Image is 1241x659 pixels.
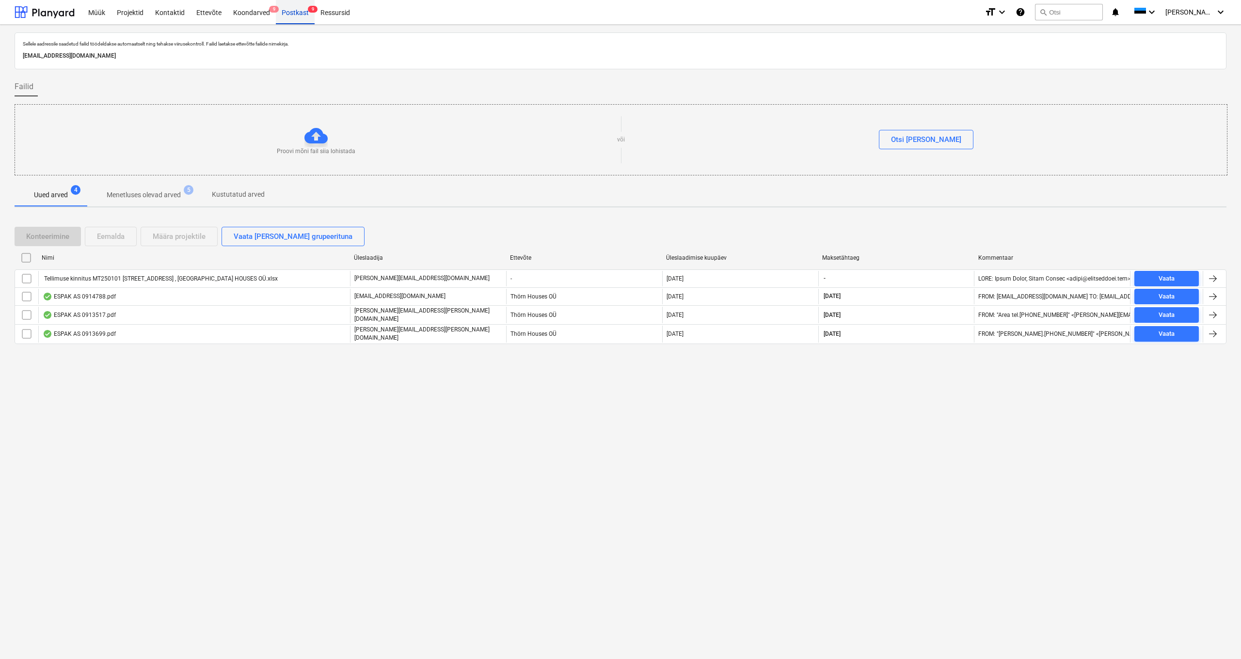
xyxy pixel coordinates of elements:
[1215,6,1226,18] i: keyboard_arrow_down
[1134,326,1199,342] button: Vaata
[506,271,662,286] div: -
[1016,6,1025,18] i: Abikeskus
[667,293,684,300] div: [DATE]
[43,311,52,319] div: Andmed failist loetud
[234,230,352,243] div: Vaata [PERSON_NAME] grupeerituna
[184,185,193,195] span: 5
[506,326,662,342] div: Thörn Houses OÜ
[1159,273,1175,284] div: Vaata
[222,227,365,246] button: Vaata [PERSON_NAME] grupeerituna
[354,254,502,261] div: Üleslaadija
[617,136,625,144] p: või
[1159,291,1175,302] div: Vaata
[510,254,658,261] div: Ettevõte
[354,326,502,342] p: [PERSON_NAME][EMAIL_ADDRESS][PERSON_NAME][DOMAIN_NAME]
[879,130,973,149] button: Otsi [PERSON_NAME]
[823,292,842,300] span: [DATE]
[667,330,684,337] div: [DATE]
[43,330,52,338] div: Andmed failist loetud
[822,254,971,261] div: Maksetähtaeg
[1035,4,1103,20] button: Otsi
[15,104,1227,175] div: Proovi mõni fail siia lohistadavõiOtsi [PERSON_NAME]
[43,293,116,300] div: ESPAK AS 0914788.pdf
[1111,6,1120,18] i: notifications
[667,275,684,282] div: [DATE]
[996,6,1008,18] i: keyboard_arrow_down
[107,190,181,200] p: Menetluses olevad arved
[667,312,684,318] div: [DATE]
[308,6,318,13] span: 9
[1159,310,1175,321] div: Vaata
[823,330,842,338] span: [DATE]
[1039,8,1047,16] span: search
[1146,6,1158,18] i: keyboard_arrow_down
[43,330,116,338] div: ESPAK AS 0913699.pdf
[15,81,33,93] span: Failid
[43,275,278,282] div: Tellimuse kinnitus MT250101 [STREET_ADDRESS] , [GEOGRAPHIC_DATA] HOUSES OÜ.xlsx
[1134,289,1199,304] button: Vaata
[34,190,68,200] p: Uued arved
[1134,307,1199,323] button: Vaata
[506,289,662,304] div: Thörn Houses OÜ
[23,51,1218,61] p: [EMAIL_ADDRESS][DOMAIN_NAME]
[1159,329,1175,340] div: Vaata
[354,292,445,300] p: [EMAIL_ADDRESS][DOMAIN_NAME]
[823,274,827,282] span: -
[277,147,355,156] p: Proovi mõni fail siia lohistada
[985,6,996,18] i: format_size
[71,185,80,195] span: 4
[42,254,346,261] div: Nimi
[212,189,265,200] p: Kustutatud arved
[666,254,814,261] div: Üleslaadimise kuupäev
[354,307,502,323] p: [PERSON_NAME][EMAIL_ADDRESS][PERSON_NAME][DOMAIN_NAME]
[978,254,1127,261] div: Kommentaar
[891,133,961,146] div: Otsi [PERSON_NAME]
[1134,271,1199,286] button: Vaata
[354,274,490,282] p: [PERSON_NAME][EMAIL_ADDRESS][DOMAIN_NAME]
[269,6,279,13] span: 9
[43,293,52,300] div: Andmed failist loetud
[43,311,116,319] div: ESPAK AS 0913517.pdf
[23,41,1218,47] p: Sellele aadressile saadetud failid töödeldakse automaatselt ning tehakse viirusekontroll. Failid ...
[506,307,662,323] div: Thörn Houses OÜ
[1165,8,1214,16] span: [PERSON_NAME][GEOGRAPHIC_DATA]
[823,311,842,319] span: [DATE]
